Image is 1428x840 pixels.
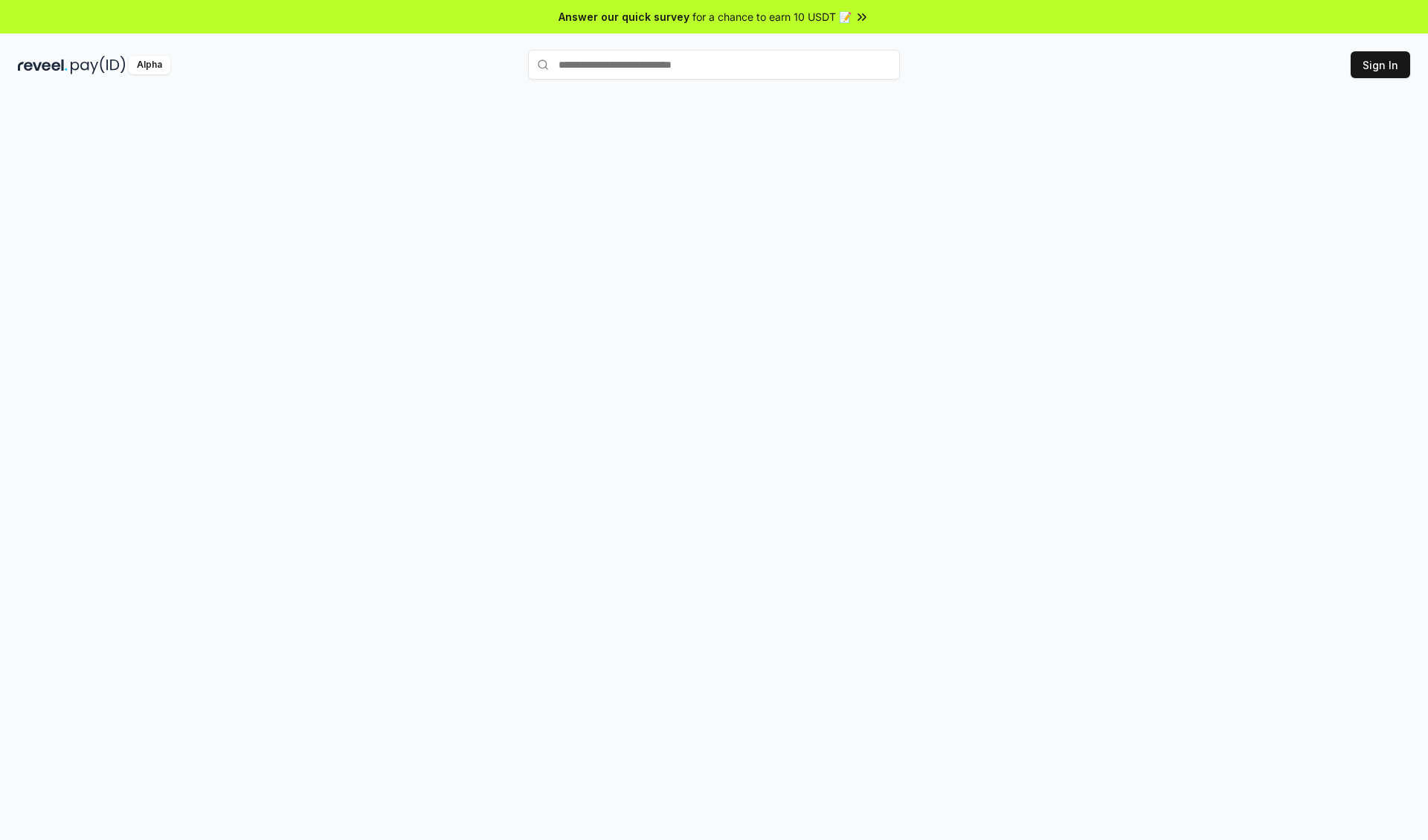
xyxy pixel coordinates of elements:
span: Answer our quick survey [559,9,689,25]
img: reveel_dark [18,56,68,74]
span: for a chance to earn 10 USDT 📝 [692,9,852,25]
div: Alpha [129,56,170,74]
img: pay_id [71,56,126,74]
button: Sign In [1351,51,1410,78]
